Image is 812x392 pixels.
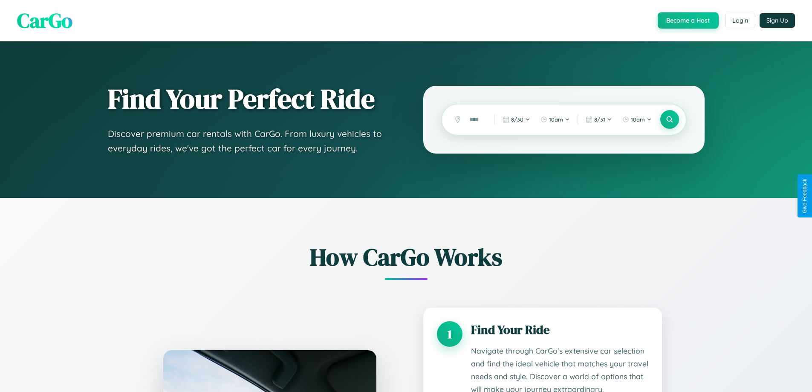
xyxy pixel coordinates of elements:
span: 10am [549,116,563,123]
button: Become a Host [658,12,719,29]
span: CarGo [17,6,72,35]
h3: Find Your Ride [471,321,648,338]
div: Give Feedback [802,179,808,213]
button: Sign Up [760,13,795,28]
h1: Find Your Perfect Ride [108,84,389,114]
span: 10am [631,116,645,123]
button: Login [725,13,755,28]
span: 8 / 30 [511,116,523,123]
h2: How CarGo Works [150,241,662,273]
div: 1 [437,321,462,347]
button: 10am [536,113,574,126]
button: 8/30 [498,113,535,126]
p: Discover premium car rentals with CarGo. From luxury vehicles to everyday rides, we've got the pe... [108,127,389,155]
span: 8 / 31 [594,116,605,123]
button: 10am [618,113,656,126]
button: 8/31 [581,113,616,126]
